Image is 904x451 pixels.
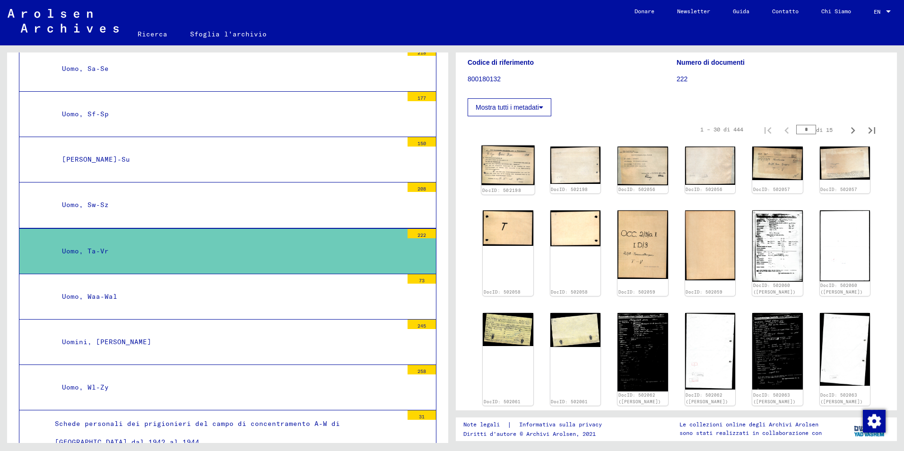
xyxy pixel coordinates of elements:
a: DocID: 502061 [484,399,521,404]
img: 002.jpg [820,210,870,281]
p: Le collezioni online degli Archivi Arolsen [679,420,822,429]
img: 002.jpg [550,147,601,184]
button: Mostra tutti i metadati [468,98,551,116]
img: 001.jpg [481,146,534,185]
div: Uomo, Sf-Sp [55,105,403,123]
img: 001.jpg [483,210,533,246]
a: DocID: 502060 ([PERSON_NAME]) [820,283,863,295]
a: Sfoglia l'archivio [179,23,278,45]
img: 001.jpg [752,210,803,282]
button: Pagina successiva [843,120,862,139]
div: 218 [408,46,436,56]
div: 1 – 30 di 444 [700,125,743,134]
div: 222 [408,229,436,238]
div: Uomo, Sw-Sz [55,196,403,214]
p: 222 [677,74,885,84]
a: DocID: 502056 [686,187,722,192]
font: di 15 [816,126,833,133]
img: 002.jpg [550,210,601,246]
div: 73 [408,274,436,284]
a: DocID: 502061 [551,399,588,404]
img: 002.jpg [550,313,601,347]
a: DocID: 502062 ([PERSON_NAME]) [618,392,661,404]
a: DocID: 502057 [753,187,790,192]
b: Codice di riferimento [468,59,534,66]
div: 31 [408,410,436,420]
div: 258 [408,365,436,374]
a: DocID: 502058 [484,289,521,295]
a: Note legali [463,420,507,430]
a: DocID: 502198 [551,187,588,192]
a: DocID: 502063 ([PERSON_NAME]) [820,392,863,404]
span: EN [874,9,884,15]
button: Ultima pagina [862,120,881,139]
a: DocID: 502059 [686,289,722,295]
div: Uomo, Sa-Se [55,60,403,78]
a: Informativa sulla privacy [512,420,613,430]
div: Modifica consenso [862,409,885,432]
img: Modifica consenso [863,410,886,433]
button: Pagina precedente [777,120,796,139]
div: 177 [408,92,436,101]
img: 001.jpg [752,313,803,390]
img: 001.jpg [617,313,668,391]
img: 001.jpg [752,147,803,180]
a: DocID: 502057 [820,187,857,192]
a: DocID: 502059 [618,289,655,295]
div: Uomo, Wl-Zy [55,378,403,397]
a: DocID: 502198 [482,188,521,193]
button: Prima pagina [758,120,777,139]
p: Diritti d'autore © Archivi Arolsen, 2021 [463,430,613,438]
img: 002.jpg [685,210,736,280]
div: Uomini, [PERSON_NAME] [55,333,403,351]
b: Numero di documenti [677,59,745,66]
div: 208 [408,182,436,192]
img: 002.jpg [820,313,870,386]
a: DocID: 502058 [551,289,588,295]
a: DocID: 502062 ([PERSON_NAME]) [686,392,728,404]
div: Uomo, Waa-Wal [55,287,403,306]
div: 245 [408,320,436,329]
a: DocID: 502060 ([PERSON_NAME]) [753,283,796,295]
img: Arolsen_neg.svg [8,9,119,33]
a: DocID: 502056 [618,187,655,192]
p: 800180132 [468,74,676,84]
font: Mostra tutti i metadati [476,104,539,111]
a: DocID: 502063 ([PERSON_NAME]) [753,392,796,404]
div: [PERSON_NAME]-Su [55,150,403,169]
div: 150 [408,137,436,147]
img: 002.jpg [685,313,736,390]
p: sono stati realizzati in collaborazione con [679,429,822,437]
font: | [507,420,512,430]
img: 002.jpg [820,147,870,180]
a: Ricerca [126,23,179,45]
img: 002.jpg [685,147,736,185]
img: 001.jpg [617,147,668,185]
img: yv_logo.png [852,417,887,441]
img: 001.jpg [483,313,533,346]
div: Uomo, Ta-Vr [55,242,403,260]
img: 001.jpg [617,210,668,279]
